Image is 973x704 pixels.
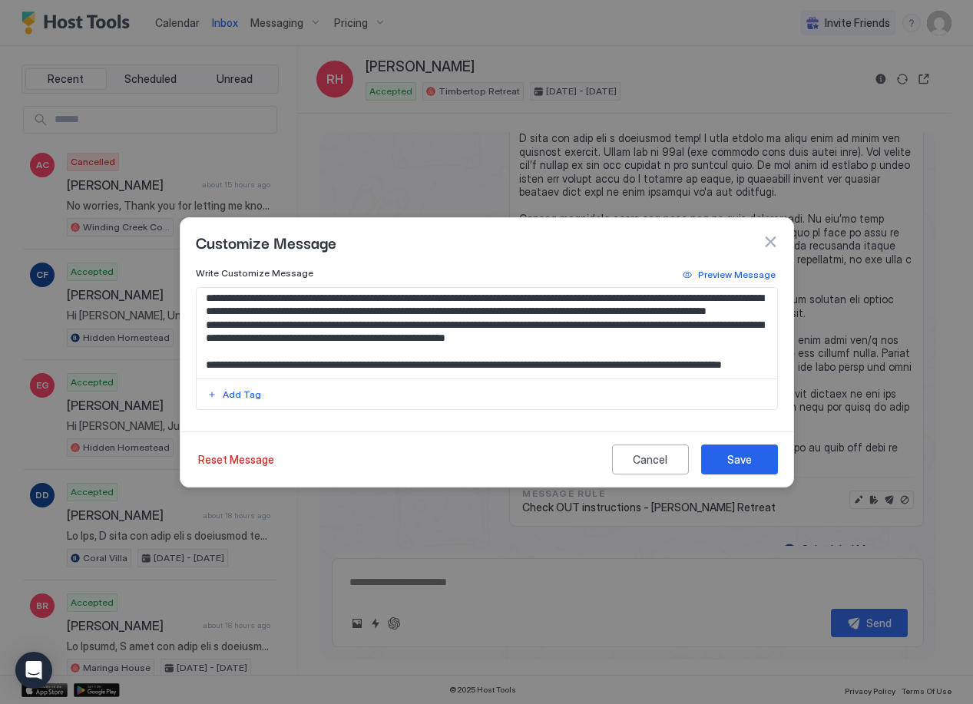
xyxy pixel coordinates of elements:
div: Preview Message [698,268,776,282]
div: Add Tag [223,388,261,402]
div: Cancel [633,451,667,468]
button: Add Tag [205,385,263,404]
button: Preview Message [680,266,778,284]
button: Cancel [612,445,689,474]
span: Customize Message [196,230,336,253]
div: Save [727,451,752,468]
div: Reset Message [198,451,274,468]
div: Open Intercom Messenger [15,652,52,689]
textarea: Input Field [197,288,777,378]
span: Write Customize Message [196,267,313,279]
button: Save [701,445,778,474]
button: Reset Message [196,445,276,474]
